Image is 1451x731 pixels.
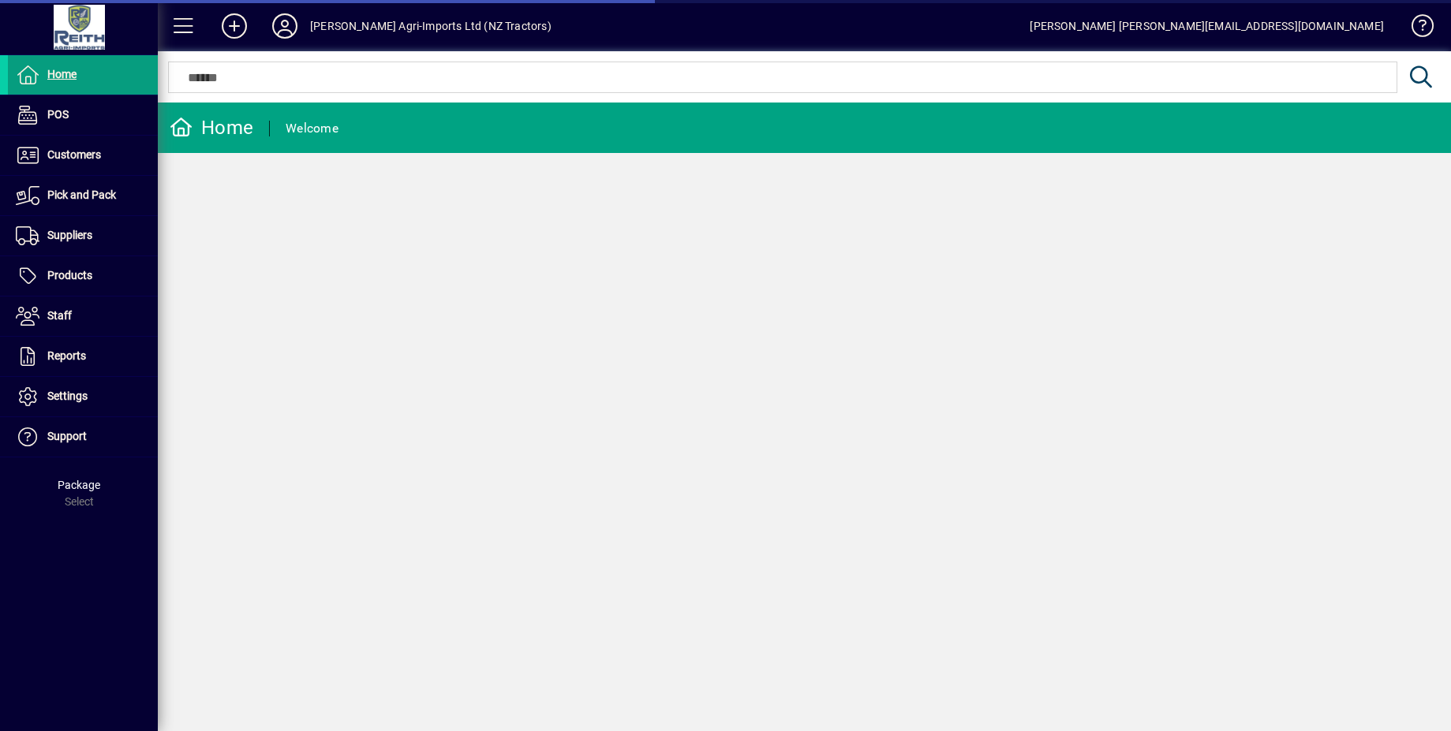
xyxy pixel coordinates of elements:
span: Package [58,479,100,491]
a: Knowledge Base [1400,3,1431,54]
span: Staff [47,309,72,322]
span: Reports [47,349,86,362]
a: Pick and Pack [8,176,158,215]
a: POS [8,95,158,135]
a: Reports [8,337,158,376]
span: Pick and Pack [47,188,116,201]
span: Customers [47,148,101,161]
span: Home [47,68,77,80]
a: Customers [8,136,158,175]
button: Add [209,12,260,40]
a: Products [8,256,158,296]
span: Settings [47,390,88,402]
span: Suppliers [47,229,92,241]
a: Staff [8,297,158,336]
button: Profile [260,12,310,40]
a: Settings [8,377,158,416]
span: Products [47,269,92,282]
a: Suppliers [8,216,158,255]
div: Welcome [286,116,338,141]
div: [PERSON_NAME] Agri-Imports Ltd (NZ Tractors) [310,13,552,39]
div: [PERSON_NAME] [PERSON_NAME][EMAIL_ADDRESS][DOMAIN_NAME] [1030,13,1384,39]
span: POS [47,108,69,121]
span: Support [47,430,87,442]
a: Support [8,417,158,457]
div: Home [170,115,253,140]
